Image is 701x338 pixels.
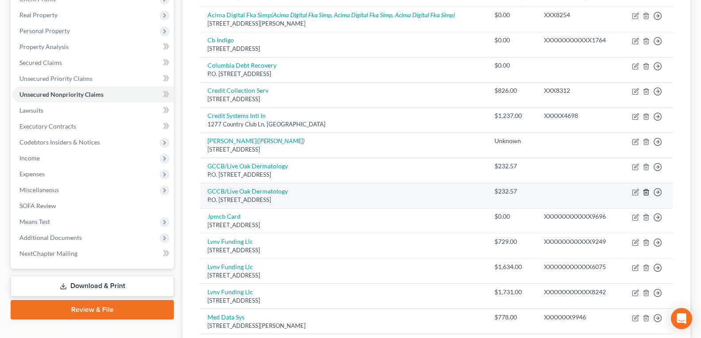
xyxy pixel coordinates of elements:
span: Property Analysis [19,43,69,50]
div: [STREET_ADDRESS] [207,95,480,103]
a: Unsecured Nonpriority Claims [12,87,174,103]
div: [STREET_ADDRESS][PERSON_NAME] [207,19,480,28]
div: XXX8312 [544,86,613,95]
a: Property Analysis [12,39,174,55]
div: P.O. [STREET_ADDRESS] [207,70,480,78]
div: P.O. [STREET_ADDRESS] [207,171,480,179]
div: XXXXXXXXXXXX6075 [544,262,613,271]
div: $1,237.00 [494,111,530,120]
div: XXXXX4698 [544,111,613,120]
a: NextChapter Mailing [12,246,174,262]
div: $729.00 [494,237,530,246]
a: Columbia Debt Recovery [207,61,276,69]
i: (Acima Digital Fka Simp, Acima Digital Fka Simp, Acima Digital Fka Simp) [271,11,455,19]
a: Jpmcb Card [207,213,241,220]
div: [STREET_ADDRESS] [207,145,480,154]
a: Cb Indigo [207,36,234,44]
a: Lawsuits [12,103,174,118]
a: GCCB/Live Oak Dermatology [207,187,288,195]
div: XXXXXXXXXXXX9249 [544,237,613,246]
span: NextChapter Mailing [19,250,77,257]
span: Expenses [19,170,45,178]
div: $0.00 [494,61,530,70]
a: Credit Collection Serv [207,87,268,94]
div: XXXXXXXXXXXX8242 [544,288,613,296]
div: $778.00 [494,313,530,322]
div: $0.00 [494,212,530,221]
div: XXX8254 [544,11,613,19]
div: XXXXXXXXXXXX1764 [544,36,613,45]
span: Unsecured Priority Claims [19,75,92,82]
a: [PERSON_NAME]([PERSON_NAME]) [207,137,305,144]
div: [STREET_ADDRESS] [207,221,480,229]
span: Means Test [19,218,50,225]
div: 1277 Country Club Ln, [GEOGRAPHIC_DATA] [207,120,480,129]
span: Unsecured Nonpriority Claims [19,91,103,98]
a: Acima Digital Fka Simp(Acima Digital Fka Simp, Acima Digital Fka Simp, Acima Digital Fka Simp) [207,11,455,19]
span: Personal Property [19,27,70,34]
div: $1,731.00 [494,288,530,296]
span: Secured Claims [19,59,62,66]
i: ([PERSON_NAME]) [257,137,305,144]
div: [STREET_ADDRESS][PERSON_NAME] [207,322,480,330]
div: $232.57 [494,187,530,196]
div: $1,634.00 [494,262,530,271]
a: Lvnv Funding Llc [207,263,253,270]
a: Med Data Sys [207,313,245,321]
a: Executory Contracts [12,118,174,134]
div: XXXXXXXXXXXX9696 [544,212,613,221]
div: $232.57 [494,162,530,171]
div: XXXXXXX9946 [544,313,613,322]
a: GCCB/Live Oak Dermatology [207,162,288,170]
div: $0.00 [494,11,530,19]
div: P.O. [STREET_ADDRESS] [207,196,480,204]
a: Secured Claims [12,55,174,71]
span: Income [19,154,40,162]
span: Miscellaneous [19,186,59,194]
div: Open Intercom Messenger [671,308,692,329]
a: Lvnv Funding Llc [207,288,253,296]
span: Additional Documents [19,234,82,241]
span: SOFA Review [19,202,56,209]
a: Lvnv Funding Llc [207,238,253,245]
span: Lawsuits [19,106,43,114]
div: [STREET_ADDRESS] [207,45,480,53]
a: Review & File [11,300,174,319]
div: [STREET_ADDRESS] [207,271,480,280]
a: SOFA Review [12,198,174,214]
div: $0.00 [494,36,530,45]
span: Executory Contracts [19,122,76,130]
div: [STREET_ADDRESS] [207,246,480,254]
span: Codebtors Insiders & Notices [19,138,100,146]
a: Unsecured Priority Claims [12,71,174,87]
a: Credit Systems Intl In [207,112,266,119]
a: Download & Print [11,276,174,296]
div: [STREET_ADDRESS] [207,296,480,305]
div: $826.00 [494,86,530,95]
span: Real Property [19,11,57,19]
div: Unknown [494,137,530,145]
